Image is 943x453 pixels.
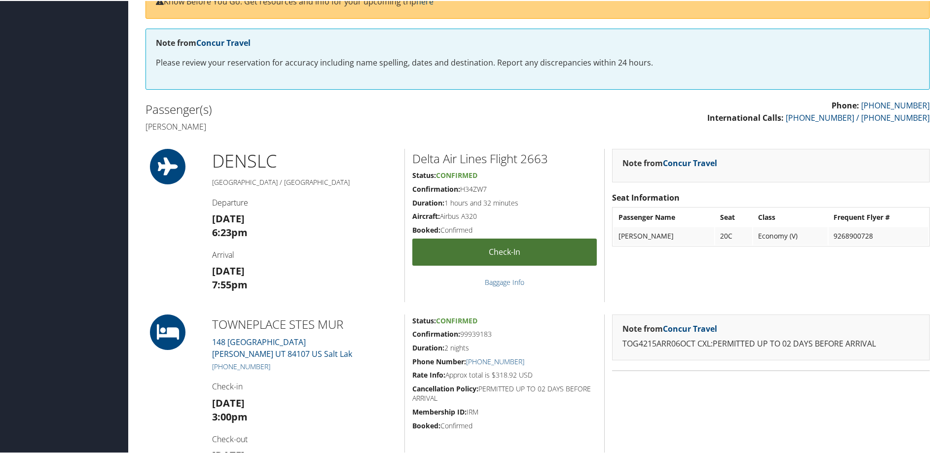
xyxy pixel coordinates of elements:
[412,238,597,265] a: Check-in
[412,356,466,365] strong: Phone Number:
[753,208,828,225] th: Class
[436,315,477,324] span: Confirmed
[622,337,919,349] p: TOG4215ARR06OCT CXL:PERMITTED UP TO 02 DAYS BEFORE ARRIVAL
[707,111,784,122] strong: International Calls:
[466,356,524,365] a: [PHONE_NUMBER]
[412,420,597,430] h5: Confirmed
[412,224,440,234] strong: Booked:
[412,342,597,352] h5: 2 nights
[436,170,477,179] span: Confirmed
[412,149,597,166] h2: Delta Air Lines Flight 2663
[212,248,397,259] h4: Arrival
[212,277,248,290] strong: 7:55pm
[212,409,248,422] strong: 3:00pm
[485,277,524,286] a: Baggage Info
[412,315,436,324] strong: Status:
[412,406,467,416] strong: Membership ID:
[212,336,352,358] a: 148 [GEOGRAPHIC_DATA][PERSON_NAME] UT 84107 US Salt Lak
[412,183,460,193] strong: Confirmation:
[412,210,440,220] strong: Aircraft:
[612,191,680,202] strong: Seat Information
[412,210,597,220] h5: Airbus A320
[663,322,717,333] a: Concur Travel
[663,157,717,168] a: Concur Travel
[412,420,440,429] strong: Booked:
[212,361,270,370] a: [PHONE_NUMBER]
[412,406,597,416] h5: IRM
[412,328,597,338] h5: 99939183
[861,99,930,110] a: [PHONE_NUMBER]
[212,315,397,332] h2: TOWNEPLACE STES MUR
[715,208,752,225] th: Seat
[212,148,397,173] h1: DEN SLC
[196,36,251,47] a: Concur Travel
[412,197,444,207] strong: Duration:
[212,211,245,224] strong: [DATE]
[212,225,248,238] strong: 6:23pm
[715,226,752,244] td: 20C
[212,395,245,409] strong: [DATE]
[412,328,460,338] strong: Confirmation:
[786,111,930,122] a: [PHONE_NUMBER] / [PHONE_NUMBER]
[829,226,928,244] td: 9268900728
[622,322,717,333] strong: Note from
[156,56,919,69] p: Please review your reservation for accuracy including name spelling, dates and destination. Repor...
[614,226,714,244] td: [PERSON_NAME]
[212,263,245,277] strong: [DATE]
[412,342,444,351] strong: Duration:
[212,176,397,186] h5: [GEOGRAPHIC_DATA] / [GEOGRAPHIC_DATA]
[412,183,597,193] h5: H34ZW7
[829,208,928,225] th: Frequent Flyer #
[412,224,597,234] h5: Confirmed
[412,170,436,179] strong: Status:
[622,157,717,168] strong: Note from
[832,99,859,110] strong: Phone:
[412,369,597,379] h5: Approx total is $318.92 USD
[614,208,714,225] th: Passenger Name
[156,36,251,47] strong: Note from
[412,197,597,207] h5: 1 hours and 32 minutes
[145,100,530,117] h2: Passenger(s)
[412,383,478,392] strong: Cancellation Policy:
[145,120,530,131] h4: [PERSON_NAME]
[212,380,397,391] h4: Check-in
[753,226,828,244] td: Economy (V)
[412,383,597,402] h5: PERMITTED UP TO 02 DAYS BEFORE ARRIVAL
[212,433,397,444] h4: Check-out
[412,369,445,379] strong: Rate Info:
[212,196,397,207] h4: Departure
